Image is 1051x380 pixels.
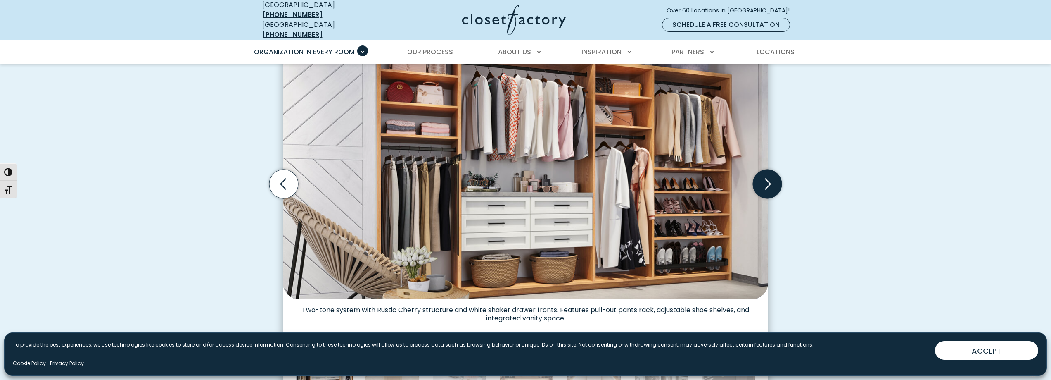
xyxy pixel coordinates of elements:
[13,360,46,367] a: Cookie Policy
[581,47,622,57] span: Inspiration
[498,47,531,57] span: About Us
[462,5,566,35] img: Closet Factory Logo
[266,166,301,202] button: Previous slide
[262,30,323,39] a: [PHONE_NUMBER]
[13,341,814,349] p: To provide the best experiences, we use technologies like cookies to store and/or access device i...
[407,47,453,57] span: Our Process
[667,6,796,15] span: Over 60 Locations in [GEOGRAPHIC_DATA]!
[935,341,1038,360] button: ACCEPT
[757,47,795,57] span: Locations
[666,3,797,18] a: Over 60 Locations in [GEOGRAPHIC_DATA]!
[671,47,704,57] span: Partners
[50,360,84,367] a: Privacy Policy
[750,166,785,202] button: Next slide
[662,18,790,32] a: Schedule a Free Consultation
[283,299,768,323] figcaption: Two-tone system with Rustic Cherry structure and white shaker drawer fronts. Features pull-out pa...
[248,41,803,64] nav: Primary Menu
[262,20,382,40] div: [GEOGRAPHIC_DATA]
[283,46,768,299] img: Reach-in closet with Two-tone system with Rustic Cherry structure and White Shaker drawer fronts....
[254,47,355,57] span: Organization in Every Room
[262,10,323,19] a: [PHONE_NUMBER]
